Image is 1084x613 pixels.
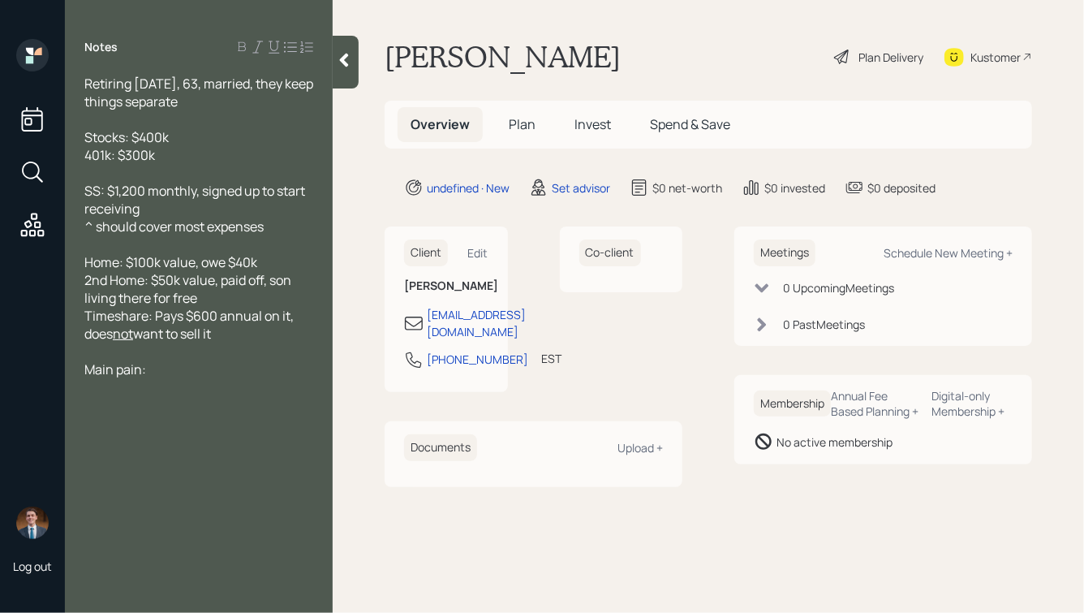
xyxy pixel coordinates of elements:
[404,279,488,293] h6: [PERSON_NAME]
[84,39,118,55] label: Notes
[84,307,296,343] span: Timeshare: Pays $600 annual on it, does
[970,49,1021,66] div: Kustomer
[411,115,470,133] span: Overview
[84,128,169,146] span: Stocks: $400k
[404,434,477,461] h6: Documents
[541,350,561,367] div: EST
[427,179,510,196] div: undefined · New
[650,115,730,133] span: Spend & Save
[16,507,49,539] img: hunter_neumayer.jpg
[113,325,133,343] span: not
[764,179,825,196] div: $0 invested
[579,240,641,266] h6: Co-client
[617,440,663,455] div: Upload +
[783,279,894,296] div: 0 Upcoming Meeting s
[754,391,831,417] h6: Membership
[427,306,526,340] div: [EMAIL_ADDRESS][DOMAIN_NAME]
[776,434,893,451] div: No active membership
[84,360,146,378] span: Main pain:
[133,325,211,343] span: want to sell it
[84,182,308,218] span: SS: $1,200 monthly, signed up to start receiving
[385,39,621,75] h1: [PERSON_NAME]
[831,388,919,419] div: Annual Fee Based Planning +
[84,75,316,110] span: Retiring [DATE], 63, married, they keep things separate
[84,253,257,271] span: Home: $100k value, owe $40k
[427,351,528,368] div: [PHONE_NUMBER]
[783,316,865,333] div: 0 Past Meeting s
[84,271,294,307] span: 2nd Home: $50k value, paid off, son living there for free
[468,245,488,261] div: Edit
[84,146,155,164] span: 401k: $300k
[509,115,536,133] span: Plan
[84,218,264,235] span: ^ should cover most expenses
[867,179,936,196] div: $0 deposited
[858,49,923,66] div: Plan Delivery
[932,388,1013,419] div: Digital-only Membership +
[574,115,611,133] span: Invest
[552,179,610,196] div: Set advisor
[404,240,448,266] h6: Client
[884,245,1013,261] div: Schedule New Meeting +
[754,240,815,266] h6: Meetings
[13,559,52,574] div: Log out
[652,179,722,196] div: $0 net-worth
